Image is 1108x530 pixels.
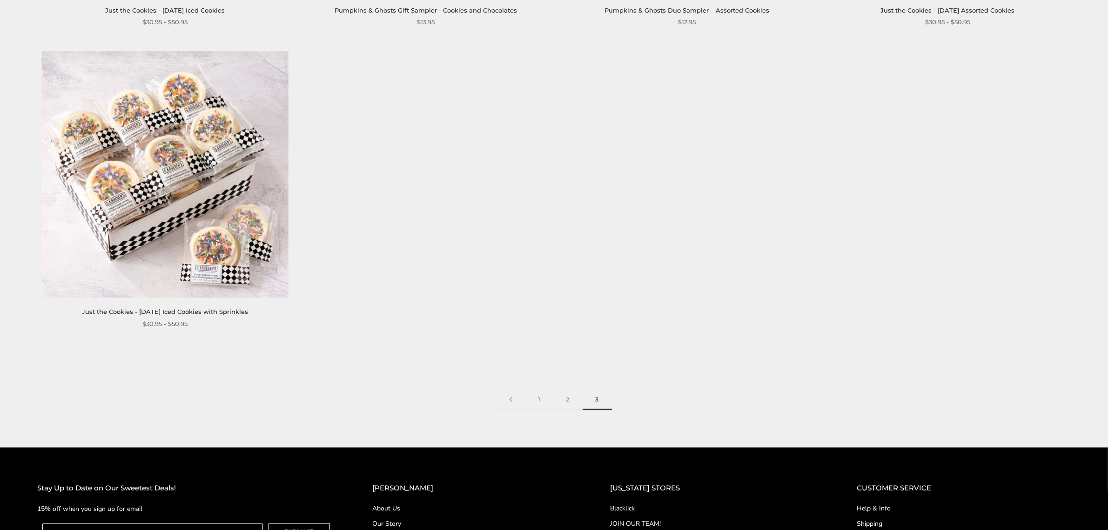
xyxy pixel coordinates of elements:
a: Just the Cookies - [DATE] Assorted Cookies [880,7,1014,14]
h2: [PERSON_NAME] [372,482,573,494]
span: 3 [583,389,612,410]
span: $12.95 [678,17,696,27]
img: Just the Cookies - Halloween Iced Cookies with Sprinkles [42,51,289,298]
a: 1 [525,389,553,410]
a: Shipping [857,519,1071,529]
span: $30.95 - $50.95 [925,17,970,27]
a: Our Story [372,519,573,529]
span: $30.95 - $50.95 [142,17,188,27]
h2: Stay Up to Date on Our Sweetest Deals! [37,482,335,494]
a: 2 [553,389,583,410]
a: Previous page [497,389,525,410]
h2: CUSTOMER SERVICE [857,482,1071,494]
a: JOIN OUR TEAM! [610,519,819,529]
a: Help & Info [857,503,1071,513]
h2: [US_STATE] STORES [610,482,819,494]
a: About Us [372,503,573,513]
a: Just the Cookies - [DATE] Iced Cookies with Sprinkles [82,308,248,315]
a: Pumpkins & Ghosts Duo Sampler – Assorted Cookies [604,7,769,14]
p: 15% off when you sign up for email [37,503,335,514]
span: $30.95 - $50.95 [142,319,188,329]
a: Blacklick [610,503,819,513]
span: $13.95 [417,17,435,27]
a: Just the Cookies - [DATE] Iced Cookies [105,7,225,14]
a: Pumpkins & Ghosts Gift Sampler - Cookies and Chocolates [335,7,517,14]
